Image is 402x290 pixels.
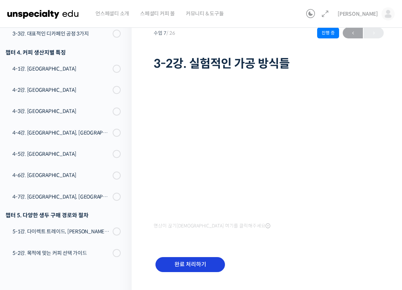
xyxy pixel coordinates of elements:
[94,229,140,248] a: 설정
[12,193,110,201] div: 4-7강. [GEOGRAPHIC_DATA], [GEOGRAPHIC_DATA]
[2,229,48,248] a: 홈
[343,27,363,38] a: ←이전
[317,27,339,38] div: 진행 중
[338,11,378,17] span: [PERSON_NAME]
[12,227,110,236] div: 5-1강. 다이렉트 트레이드, [PERSON_NAME]의 역할
[12,249,110,257] div: 5-2강. 목적에 맞는 커피 선택 가이드
[67,241,76,246] span: 대화
[12,30,110,38] div: 3-3강. 대표적인 디카페인 공정 3가지
[12,171,110,179] div: 4-6강. [GEOGRAPHIC_DATA]
[74,229,77,235] span: 1
[12,150,110,158] div: 4-5강. [GEOGRAPHIC_DATA]
[154,223,270,229] span: 영상이 끊기[DEMOGRAPHIC_DATA] 여기를 클릭해주세요
[12,65,110,73] div: 4-1강. [GEOGRAPHIC_DATA]
[48,229,94,248] a: 1대화
[113,240,122,246] span: 설정
[166,30,175,36] span: / 26
[12,86,110,94] div: 4-2강. [GEOGRAPHIC_DATA]
[154,57,384,71] h1: 3-2강. 실험적인 가공 방식들
[23,240,27,246] span: 홈
[155,257,225,272] input: 완료 처리하기
[12,129,110,137] div: 4-4강. [GEOGRAPHIC_DATA], [GEOGRAPHIC_DATA]
[12,107,110,115] div: 4-3강. [GEOGRAPHIC_DATA]
[343,28,363,38] span: ←
[5,210,121,220] div: 챕터 5. 다양한 생두 구매 경로와 절차
[5,48,121,57] div: 챕터 4. 커피 생산지별 특징
[154,31,175,35] span: 수업 7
